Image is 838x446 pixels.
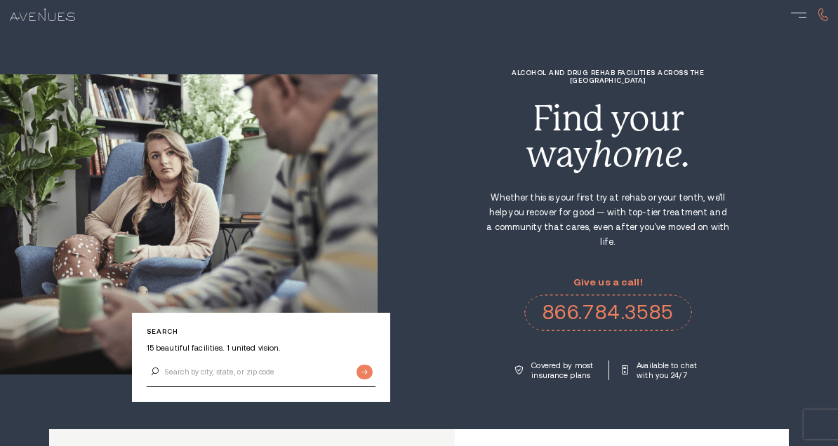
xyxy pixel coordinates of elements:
[637,360,700,380] p: Available to chat with you 24/7
[592,134,690,175] i: home.
[485,101,731,172] div: Find your way
[147,358,375,387] input: Search by city, state, or zip code
[147,343,375,353] p: 15 beautiful facilities. 1 united vision.
[531,360,595,380] p: Covered by most insurance plans
[357,365,373,379] input: Submit
[147,327,375,335] p: Search
[485,69,731,84] h1: Alcohol and Drug Rehab Facilities across the [GEOGRAPHIC_DATA]
[622,360,700,380] a: Available to chat with you 24/7
[524,277,692,288] p: Give us a call!
[485,191,731,250] p: Whether this is your first try at rehab or your tenth, we'll help you recover for good — with top...
[524,295,692,331] a: 866.784.3585
[515,360,595,380] a: Covered by most insurance plans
